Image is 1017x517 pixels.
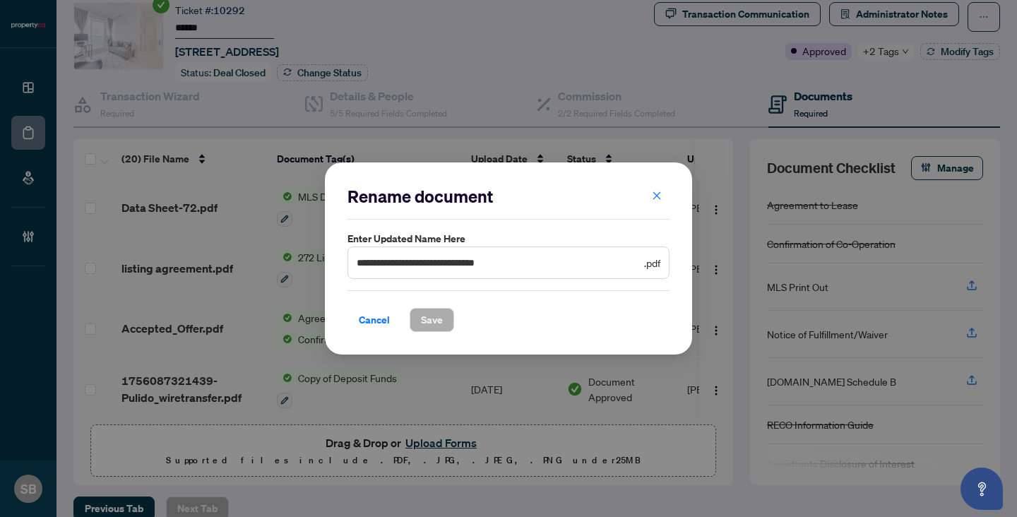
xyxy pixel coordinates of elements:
span: close [652,191,662,201]
button: Save [410,308,454,332]
span: Cancel [359,309,390,331]
span: .pdf [644,255,660,271]
button: Open asap [961,468,1003,510]
button: Cancel [347,308,401,332]
label: Enter updated name here [347,231,670,246]
h2: Rename document [347,185,670,208]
